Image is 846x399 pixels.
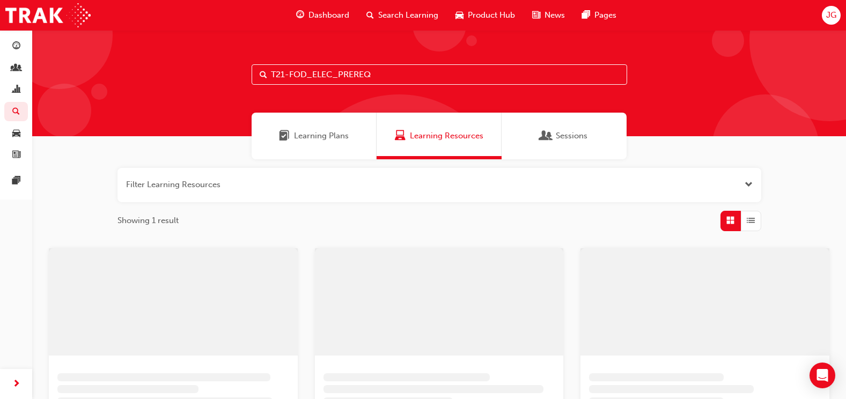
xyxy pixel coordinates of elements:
[12,129,20,138] span: car-icon
[378,9,438,21] span: Search Learning
[532,9,540,22] span: news-icon
[410,130,483,142] span: Learning Resources
[395,130,406,142] span: Learning Resources
[308,9,349,21] span: Dashboard
[260,69,267,81] span: Search
[12,151,20,160] span: news-icon
[747,215,755,227] span: List
[5,3,91,27] img: Trak
[252,113,377,159] a: Learning PlansLearning Plans
[288,4,358,26] a: guage-iconDashboard
[468,9,515,21] span: Product Hub
[358,4,447,26] a: search-iconSearch Learning
[573,4,625,26] a: pages-iconPages
[810,363,835,388] div: Open Intercom Messenger
[12,85,20,95] span: chart-icon
[524,4,573,26] a: news-iconNews
[594,9,616,21] span: Pages
[252,64,627,85] input: Search...
[279,130,290,142] span: Learning Plans
[502,113,627,159] a: SessionsSessions
[826,9,836,21] span: JG
[745,179,753,191] button: Open the filter
[582,9,590,22] span: pages-icon
[556,130,587,142] span: Sessions
[294,130,349,142] span: Learning Plans
[12,176,20,186] span: pages-icon
[296,9,304,22] span: guage-icon
[726,215,734,227] span: Grid
[117,215,179,227] span: Showing 1 result
[541,130,551,142] span: Sessions
[545,9,565,21] span: News
[366,9,374,22] span: search-icon
[377,113,502,159] a: Learning ResourcesLearning Resources
[12,42,20,51] span: guage-icon
[12,378,20,391] span: next-icon
[455,9,464,22] span: car-icon
[12,107,20,117] span: search-icon
[822,6,841,25] button: JG
[12,64,20,73] span: people-icon
[447,4,524,26] a: car-iconProduct Hub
